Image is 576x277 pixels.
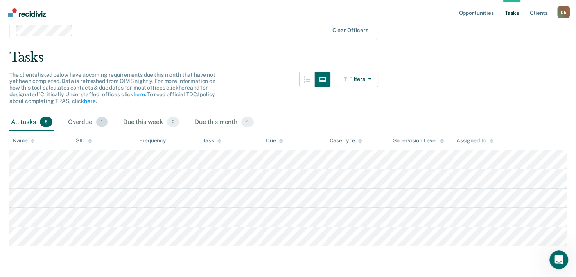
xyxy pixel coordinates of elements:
div: Due this month4 [193,114,255,131]
div: Tasks [9,49,567,65]
div: Due [266,137,283,144]
button: Filters [337,72,378,87]
span: 1 [96,117,108,127]
span: The clients listed below have upcoming requirements due this month that have not yet been complet... [9,72,215,104]
div: Task [203,137,221,144]
div: Supervision Level [393,137,444,144]
div: SID [76,137,92,144]
div: Assigned To [456,137,493,144]
div: Name [13,137,34,144]
span: 0 [167,117,179,127]
div: Case Type [329,137,362,144]
span: 5 [40,117,52,127]
img: Recidiviz [8,8,46,17]
a: here [133,91,145,97]
div: All tasks5 [9,114,54,131]
div: D E [557,6,570,18]
button: Profile dropdown button [557,6,570,18]
div: Clear officers [332,27,368,34]
span: 4 [241,117,254,127]
iframe: Intercom live chat [549,250,568,269]
a: here [84,98,95,104]
div: Frequency [139,137,166,144]
div: Due this week0 [122,114,181,131]
a: here [178,85,190,91]
div: Overdue1 [66,114,109,131]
